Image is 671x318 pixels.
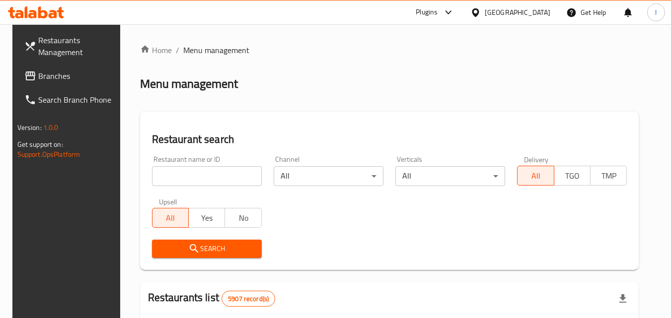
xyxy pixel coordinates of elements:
span: Get support on: [17,138,63,151]
button: No [224,208,261,228]
h2: Restaurants list [148,290,276,307]
div: Export file [611,287,635,311]
div: All [274,166,383,186]
button: TGO [554,166,591,186]
div: Plugins [416,6,438,18]
div: [GEOGRAPHIC_DATA] [485,7,550,18]
label: Upsell [159,198,177,205]
h2: Menu management [140,76,238,92]
span: Yes [193,211,221,225]
div: All [395,166,505,186]
button: Yes [188,208,225,228]
div: Total records count [222,291,275,307]
a: Support.OpsPlatform [17,148,80,161]
button: TMP [590,166,627,186]
label: Delivery [524,156,549,163]
a: Search Branch Phone [16,88,125,112]
span: 1.0.0 [43,121,59,134]
span: Version: [17,121,42,134]
span: All [522,169,550,183]
span: Search [160,243,254,255]
button: Search [152,240,262,258]
span: All [156,211,185,225]
span: Branches [38,70,117,82]
span: Search Branch Phone [38,94,117,106]
span: l [655,7,657,18]
a: Home [140,44,172,56]
input: Search for restaurant name or ID.. [152,166,262,186]
span: Restaurants Management [38,34,117,58]
a: Branches [16,64,125,88]
span: TMP [595,169,623,183]
span: Menu management [183,44,249,56]
span: 5907 record(s) [222,294,275,304]
button: All [517,166,554,186]
a: Restaurants Management [16,28,125,64]
nav: breadcrumb [140,44,639,56]
span: TGO [558,169,587,183]
span: No [229,211,257,225]
li: / [176,44,179,56]
h2: Restaurant search [152,132,627,147]
button: All [152,208,189,228]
